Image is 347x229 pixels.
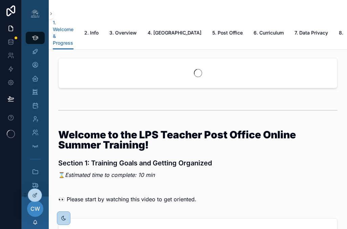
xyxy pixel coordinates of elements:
[148,29,201,36] span: 4. [GEOGRAPHIC_DATA]
[212,29,243,36] span: 5. Post Office
[58,130,338,150] h1: Welcome to the LPS Teacher Post Office Online Summer Training!
[58,171,338,179] p: ⌛
[84,27,99,40] a: 2. Info
[30,205,40,213] span: CW
[22,27,49,197] div: scrollable content
[30,8,41,19] img: App logo
[148,27,201,40] a: 4. [GEOGRAPHIC_DATA]
[109,29,137,36] span: 3. Overview
[295,27,328,40] a: 7. Data Privacy
[58,158,338,168] h3: Section 1: Training Goals and Getting Organized
[295,29,328,36] span: 7. Data Privacy
[53,17,73,50] a: 1. Welcome & Progress
[53,19,73,46] span: 1. Welcome & Progress
[212,27,243,40] a: 5. Post Office
[254,27,284,40] a: 6. Curriculum
[254,29,284,36] span: 6. Curriculum
[65,171,155,178] em: Estimated time to complete: 10 min
[109,27,137,40] a: 3. Overview
[84,29,99,36] span: 2. Info
[58,195,338,203] p: 👀 Please start by watching this video to get oriented.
